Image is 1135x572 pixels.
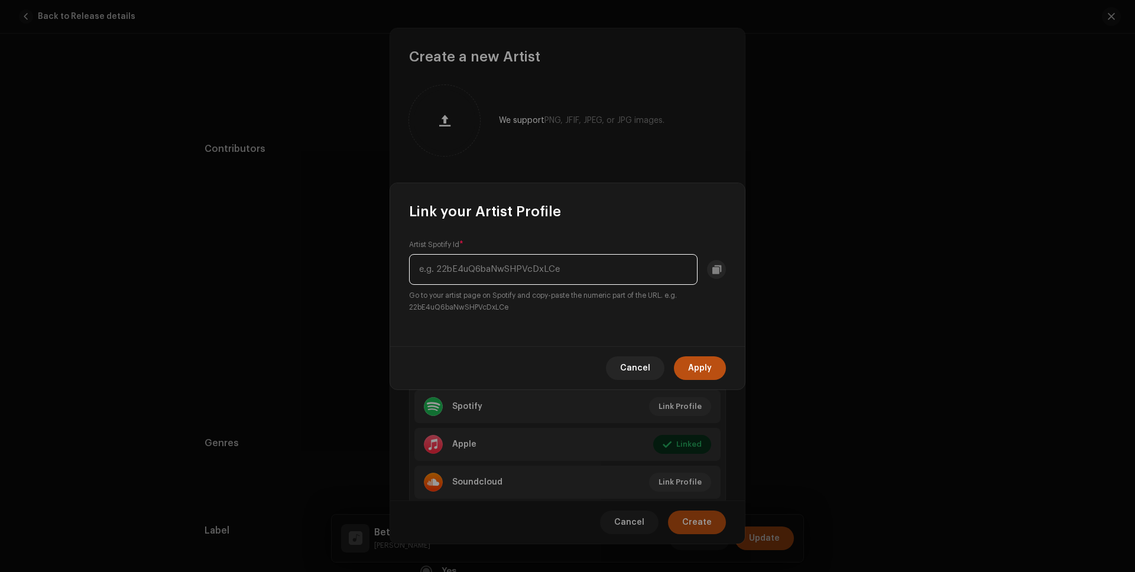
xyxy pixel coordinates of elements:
[606,356,664,380] button: Cancel
[409,202,561,221] span: Link your Artist Profile
[409,254,698,285] input: e.g. 22bE4uQ6baNwSHPVcDxLCe
[688,356,712,380] span: Apply
[409,240,463,249] label: Artist Spotify Id
[620,356,650,380] span: Cancel
[409,290,726,313] small: Go to your artist page on Spotify and copy-paste the numeric part of the URL. e.g. 22bE4uQ6baNwSH...
[674,356,726,380] button: Apply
